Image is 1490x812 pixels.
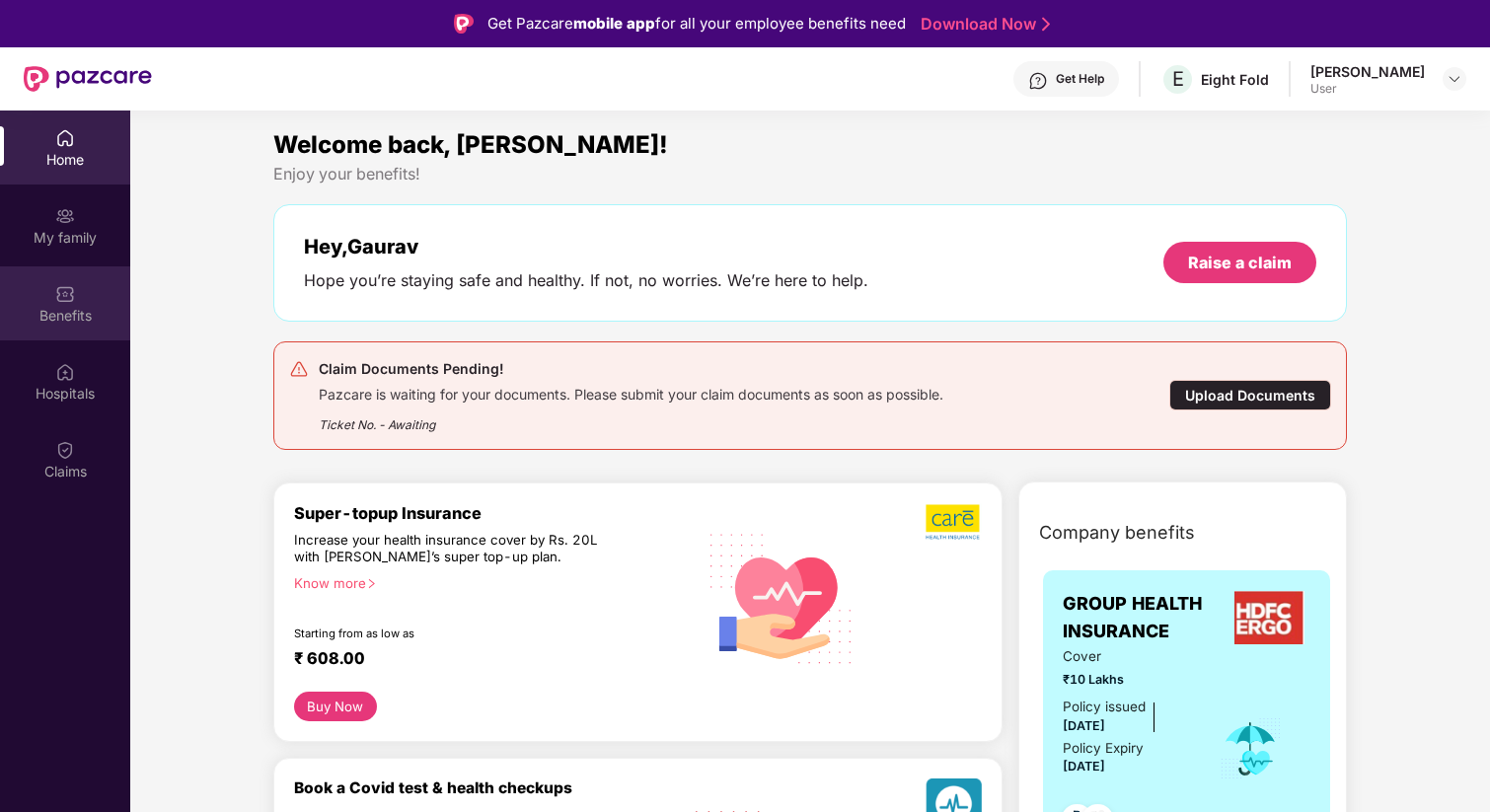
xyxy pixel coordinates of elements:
img: svg+xml;base64,PHN2ZyBpZD0iSG9zcGl0YWxzIiB4bWxucz0iaHR0cDovL3d3dy53My5vcmcvMjAwMC9zdmciIHdpZHRoPS... [55,362,75,382]
img: New Pazcare Logo [24,66,152,92]
img: svg+xml;base64,PHN2ZyB4bWxucz0iaHR0cDovL3d3dy53My5vcmcvMjAwMC9zdmciIHhtbG5zOnhsaW5rPSJodHRwOi8vd3... [696,510,867,685]
span: Cover [1063,646,1192,667]
img: Logo [454,14,474,34]
div: ₹ 608.00 [294,648,676,672]
img: svg+xml;base64,PHN2ZyB4bWxucz0iaHR0cDovL3d3dy53My5vcmcvMjAwMC9zdmciIHdpZHRoPSIyNCIgaGVpZ2h0PSIyNC... [289,359,309,379]
div: Increase your health insurance cover by Rs. 20L with [PERSON_NAME]’s super top-up plan. [294,532,610,566]
div: Pazcare is waiting for your documents. Please submit your claim documents as soon as possible. [319,381,943,404]
img: svg+xml;base64,PHN2ZyB3aWR0aD0iMjAiIGhlaWdodD0iMjAiIHZpZXdCb3g9IjAgMCAyMCAyMCIgZmlsbD0ibm9uZSIgeG... [55,206,75,226]
strong: mobile app [573,14,655,33]
div: Get Help [1056,71,1104,87]
div: Book a Covid test & health checkups [294,778,696,797]
div: Hey, Gaurav [304,235,868,258]
div: Raise a claim [1188,252,1292,273]
img: Stroke [1042,14,1050,35]
img: b5dec4f62d2307b9de63beb79f102df3.png [926,503,982,541]
div: Eight Fold [1201,70,1269,89]
div: Policy Expiry [1063,738,1144,759]
img: svg+xml;base64,PHN2ZyBpZD0iQmVuZWZpdHMiIHhtbG5zPSJodHRwOi8vd3d3LnczLm9yZy8yMDAwL3N2ZyIgd2lkdGg9Ij... [55,284,75,304]
div: Get Pazcare for all your employee benefits need [487,12,906,36]
img: insurerLogo [1234,591,1305,644]
div: Ticket No. - Awaiting [319,404,943,434]
div: User [1310,81,1425,97]
img: svg+xml;base64,PHN2ZyBpZD0iSGVscC0zMngzMiIgeG1sbnM9Imh0dHA6Ly93d3cudzMub3JnLzIwMDAvc3ZnIiB3aWR0aD... [1028,71,1048,91]
div: Upload Documents [1169,380,1331,410]
div: Starting from as low as [294,627,612,640]
span: Company benefits [1039,519,1195,547]
a: Download Now [921,14,1044,35]
span: E [1172,67,1184,91]
img: icon [1219,716,1283,781]
img: svg+xml;base64,PHN2ZyBpZD0iSG9tZSIgeG1sbnM9Imh0dHA6Ly93d3cudzMub3JnLzIwMDAvc3ZnIiB3aWR0aD0iMjAiIG... [55,128,75,148]
div: Enjoy your benefits! [273,164,1347,185]
div: Know more [294,575,684,589]
span: Welcome back, [PERSON_NAME]! [273,130,668,159]
div: Claim Documents Pending! [319,357,943,381]
img: svg+xml;base64,PHN2ZyBpZD0iRHJvcGRvd24tMzJ4MzIiIHhtbG5zPSJodHRwOi8vd3d3LnczLm9yZy8yMDAwL3N2ZyIgd2... [1447,71,1462,87]
img: svg+xml;base64,PHN2ZyBpZD0iQ2xhaW0iIHhtbG5zPSJodHRwOi8vd3d3LnczLm9yZy8yMDAwL3N2ZyIgd2lkdGg9IjIwIi... [55,440,75,460]
div: [PERSON_NAME] [1310,62,1425,81]
div: Super-topup Insurance [294,503,696,523]
div: Hope you’re staying safe and healthy. If not, no worries. We’re here to help. [304,270,868,291]
span: [DATE] [1063,718,1105,733]
span: right [366,578,377,589]
span: [DATE] [1063,759,1105,774]
span: ₹10 Lakhs [1063,670,1192,690]
div: Policy issued [1063,697,1146,717]
button: Buy Now [294,692,377,721]
span: GROUP HEALTH INSURANCE [1063,590,1229,646]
